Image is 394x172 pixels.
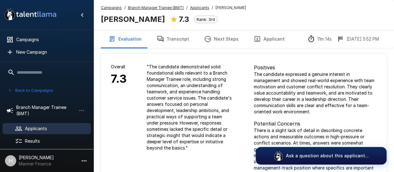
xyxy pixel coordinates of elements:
[337,35,379,43] div: The date and time when the interview was completed
[254,120,377,127] p: Potential Concerns
[186,5,188,11] span: /
[101,5,122,10] u: Campaigns
[197,30,246,48] button: Next Steps
[149,30,197,48] button: Transcript
[101,30,149,48] button: Evaluation
[190,5,209,10] u: Applicants
[179,15,189,24] b: 7.3
[124,5,126,11] span: /
[254,71,377,115] p: The candidate expressed a genuine interest in management and showed real-world experience with te...
[216,5,246,11] span: [PERSON_NAME]
[256,147,387,165] button: Ask a question about this applicant...
[254,64,377,71] p: Positives
[307,35,332,43] div: The time between starting and completing the interview
[317,36,332,42] p: 11m 14s
[212,5,213,11] span: /
[111,64,127,70] p: Overall
[147,64,234,151] p: " The candidate demonstrated solid foundational skills relevant to a Branch Manager Trainee role,...
[347,36,379,42] p: [DATE] 5:52 PM
[128,5,184,10] u: Branch Manager Trainee (BMT)
[101,15,165,24] b: [PERSON_NAME]
[246,30,292,48] button: Applicant
[273,151,283,161] img: logo_glasses@2x.png
[286,153,369,159] p: Ask a question about this applicant...
[194,17,217,22] span: Rank: 3rd
[111,70,127,88] h6: 7.3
